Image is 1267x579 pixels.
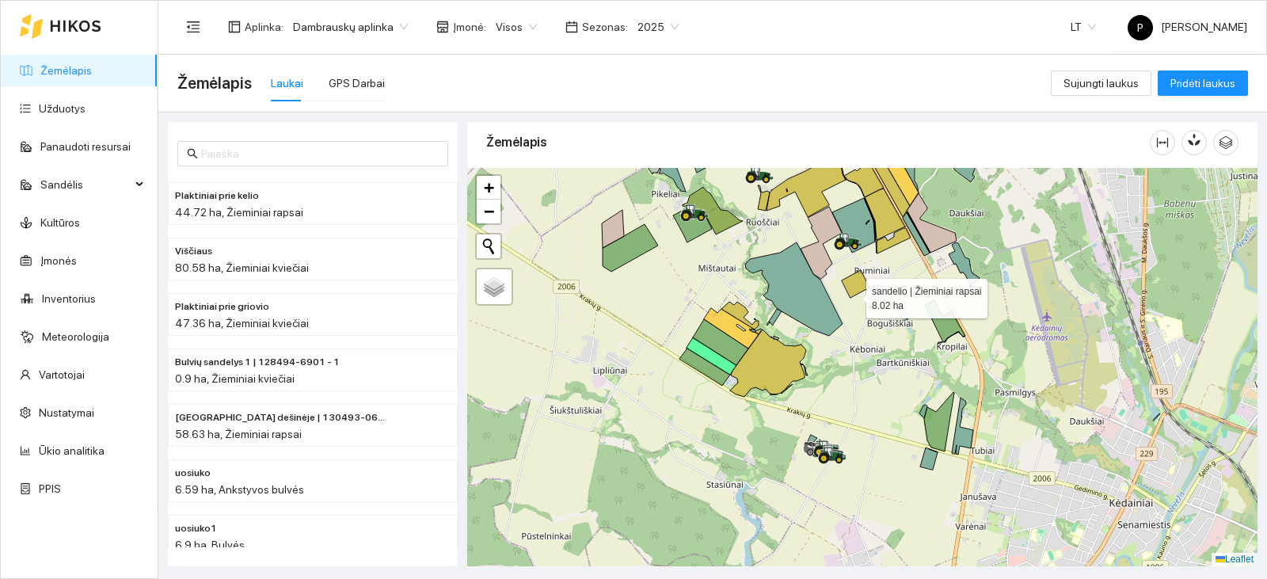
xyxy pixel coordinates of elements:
[329,74,385,92] div: GPS Darbai
[436,21,449,33] span: shop
[39,102,86,115] a: Užduotys
[1150,130,1175,155] button: column-width
[1137,15,1143,40] span: P
[1151,136,1174,149] span: column-width
[565,21,578,33] span: calendar
[1051,70,1151,96] button: Sujungti laukus
[39,444,105,457] a: Ūkio analitika
[484,201,494,221] span: −
[39,368,85,381] a: Vartotojai
[486,120,1150,165] div: Žemėlapis
[1216,554,1254,565] a: Leaflet
[177,11,209,43] button: menu-fold
[1063,74,1139,92] span: Sujungti laukus
[1051,77,1151,90] a: Sujungti laukus
[40,140,131,153] a: Panaudoti resursai
[484,177,494,197] span: +
[175,189,259,204] span: Plaktiniai prie kelio
[175,317,309,329] span: 47.36 ha, Žieminiai kviečiai
[175,372,295,385] span: 0.9 ha, Žieminiai kviečiai
[175,261,309,274] span: 80.58 ha, Žieminiai kviečiai
[175,483,304,496] span: 6.59 ha, Ankstyvos bulvės
[245,18,283,36] span: Aplinka :
[175,428,302,440] span: 58.63 ha, Žieminiai rapsai
[477,269,512,304] a: Layers
[271,74,303,92] div: Laukai
[175,466,211,481] span: uosiuko
[39,482,61,495] a: PPIS
[186,20,200,34] span: menu-fold
[40,169,131,200] span: Sandėlis
[175,244,212,259] span: Viščiaus
[453,18,486,36] span: Įmonė :
[42,330,109,343] a: Meteorologija
[637,15,679,39] span: 2025
[201,145,439,162] input: Paieška
[40,254,77,267] a: Įmonės
[175,299,269,314] span: Plaktiniai prie griovio
[39,406,94,419] a: Nustatymai
[175,521,217,536] span: uosiuko1
[228,21,241,33] span: layout
[40,64,92,77] a: Žemėlapis
[42,292,96,305] a: Inventorius
[582,18,628,36] span: Sezonas :
[40,216,80,229] a: Kultūros
[1158,70,1248,96] button: Pridėti laukus
[1158,77,1248,90] a: Pridėti laukus
[1170,74,1235,92] span: Pridėti laukus
[1128,21,1247,33] span: [PERSON_NAME]
[187,148,198,159] span: search
[477,234,500,258] button: Initiate a new search
[175,410,387,425] span: Lipliūnų dešinėje | 130493-0641 - (1)(2)
[1071,15,1096,39] span: LT
[477,200,500,223] a: Zoom out
[496,15,537,39] span: Visos
[175,355,340,370] span: Bulvių sandelys 1 | 128494-6901 - 1
[175,539,245,551] span: 6.9 ha, Bulvės
[477,176,500,200] a: Zoom in
[293,15,408,39] span: Dambrauskų aplinka
[175,206,303,219] span: 44.72 ha, Žieminiai rapsai
[177,70,252,96] span: Žemėlapis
